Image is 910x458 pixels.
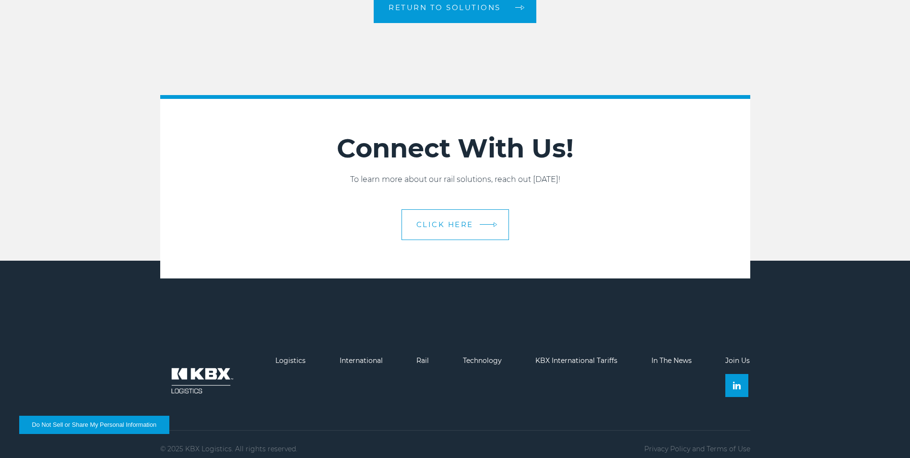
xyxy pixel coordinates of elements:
iframe: Chat Widget [862,412,910,458]
a: CLICK HERE arrow arrow [402,209,509,240]
a: Join Us [725,356,750,365]
span: and [692,445,705,453]
a: Logistics [275,356,306,365]
span: CLICK HERE [416,221,473,228]
a: Rail [416,356,429,365]
img: arrow [493,222,497,228]
h2: Connect With Us! [160,133,750,164]
button: Do Not Sell or Share My Personal Information [19,416,169,434]
a: International [340,356,383,365]
a: In The News [651,356,692,365]
a: Terms of Use [707,445,750,453]
img: Linkedin [733,382,741,389]
a: KBX International Tariffs [535,356,617,365]
p: To learn more about our rail solutions, reach out [DATE]! [160,174,750,185]
a: Technology [463,356,502,365]
p: © 2025 KBX Logistics. All rights reserved. [160,445,297,453]
img: kbx logo [160,357,242,405]
span: Return to Solutions [389,4,501,11]
a: Privacy Policy [644,445,690,453]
